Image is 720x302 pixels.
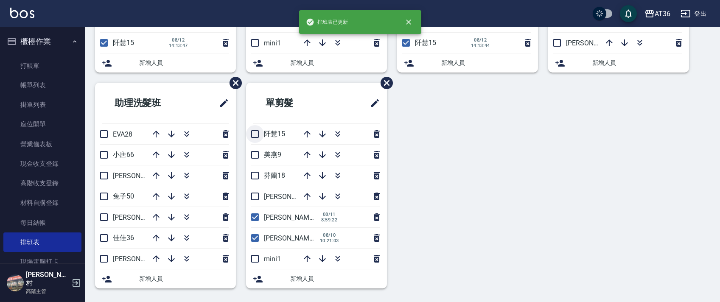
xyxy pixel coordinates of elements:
img: Logo [10,8,34,18]
span: 阡慧15 [113,39,134,47]
span: 芬蘭18 [264,171,285,179]
span: 新增人員 [441,59,531,67]
a: 掛單列表 [3,95,81,115]
span: [PERSON_NAME]58 [113,172,171,180]
span: 8:59:22 [320,217,339,223]
span: [PERSON_NAME]6 [264,234,319,242]
button: 登出 [677,6,710,22]
span: 14:13:47 [169,43,188,48]
span: 小唐66 [113,151,134,159]
span: 阡慧15 [415,39,436,47]
a: 材料自購登錄 [3,193,81,213]
span: mini1 [264,255,281,263]
a: 帳單列表 [3,75,81,95]
h2: 助理洗髮班 [102,88,193,118]
span: 08/11 [320,212,339,217]
span: 08/10 [320,232,339,238]
div: AT36 [655,8,670,19]
h2: 單剪髮 [253,88,336,118]
span: [PERSON_NAME]59 [113,213,171,221]
span: mini1 [264,39,281,47]
span: 新增人員 [290,274,380,283]
span: 修改班表的標題 [214,93,229,113]
span: 08/12 [169,37,188,43]
span: 排班表已更新 [306,18,348,26]
a: 高階收支登錄 [3,173,81,193]
span: 新增人員 [139,59,229,67]
a: 現場電腦打卡 [3,252,81,271]
span: 14:13:44 [471,43,490,48]
div: 新增人員 [95,53,236,73]
span: 兔子50 [113,192,134,200]
a: 座位開單 [3,115,81,134]
p: 高階主管 [26,288,69,295]
button: 櫃檯作業 [3,31,81,53]
div: 新增人員 [397,53,538,73]
button: close [399,13,418,31]
div: 新增人員 [246,269,387,288]
a: 打帳單 [3,56,81,75]
button: save [620,5,637,22]
div: 新增人員 [548,53,689,73]
span: 新增人員 [592,59,682,67]
span: [PERSON_NAME]16 [264,213,322,221]
a: 每日結帳 [3,213,81,232]
span: [PERSON_NAME]11 [264,193,322,201]
button: AT36 [641,5,674,22]
h5: [PERSON_NAME]村 [26,271,69,288]
span: 新增人員 [290,59,380,67]
span: 新增人員 [139,274,229,283]
span: 刪除班表 [374,70,394,95]
span: 修改班表的標題 [365,93,380,113]
span: 刪除班表 [223,70,243,95]
span: 美燕9 [264,151,281,159]
span: 佳佳36 [113,234,134,242]
span: EVA28 [113,130,132,138]
span: 10:21:03 [320,238,339,243]
img: Person [7,274,24,291]
span: [PERSON_NAME]55 [113,255,171,263]
a: 排班表 [3,232,81,252]
span: 阡慧15 [264,130,285,138]
a: 現金收支登錄 [3,154,81,173]
span: [PERSON_NAME]11 [566,39,625,47]
div: 新增人員 [95,269,236,288]
span: 08/12 [471,37,490,43]
div: 新增人員 [246,53,387,73]
a: 營業儀表板 [3,134,81,154]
